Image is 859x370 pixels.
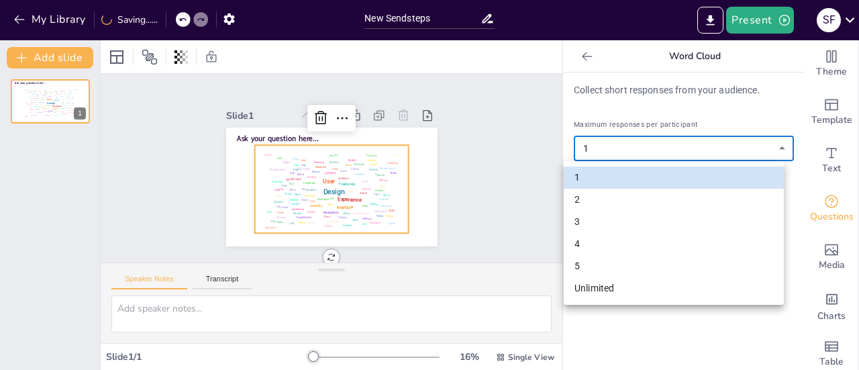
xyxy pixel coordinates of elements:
li: 1 [564,167,784,189]
li: 3 [564,211,784,233]
li: 2 [564,189,784,211]
li: 4 [564,233,784,255]
li: Unlimited [564,277,784,299]
li: 5 [564,255,784,277]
